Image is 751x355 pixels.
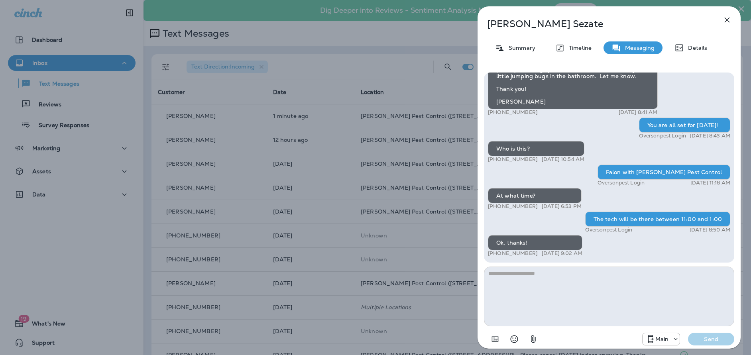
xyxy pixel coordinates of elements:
button: Select an emoji [506,331,522,347]
div: Who is this? [488,141,584,156]
div: You are all set for [DATE]! [639,118,730,133]
p: [PHONE_NUMBER] [488,250,538,257]
div: Ok, thanks! [488,235,582,250]
div: Falon with [PERSON_NAME] Pest Control [598,165,730,180]
p: [PHONE_NUMBER] [488,156,538,163]
p: [DATE] 8:50 AM [690,227,730,233]
p: [DATE] 10:54 AM [542,156,584,163]
p: [PERSON_NAME] Sezate [487,18,705,29]
p: [DATE] 8:41 AM [619,109,658,116]
button: Add in a premade template [487,331,503,347]
p: [DATE] 8:43 AM [690,133,730,139]
p: Summary [505,45,535,51]
div: Hello, Am I able to get my house service this upcoming [DATE]? I seeing spiders, silverfish, and ... [488,43,658,109]
p: Timeline [565,45,592,51]
p: [PHONE_NUMBER] [488,109,538,116]
div: The tech will be there between 11:00 and 1:00 [585,212,730,227]
p: [DATE] 6:53 PM [542,203,582,210]
div: At what time? [488,188,582,203]
p: [DATE] 11:18 AM [690,180,730,186]
p: [DATE] 9:02 AM [542,250,582,257]
div: +1 (480) 400-1835 [643,334,680,344]
p: Oversonpest Login [585,227,632,233]
p: [PHONE_NUMBER] [488,203,538,210]
p: Messaging [621,45,655,51]
p: Main [655,336,669,342]
p: Oversonpest Login [598,180,645,186]
p: Details [684,45,707,51]
p: Oversonpest Login [639,133,686,139]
